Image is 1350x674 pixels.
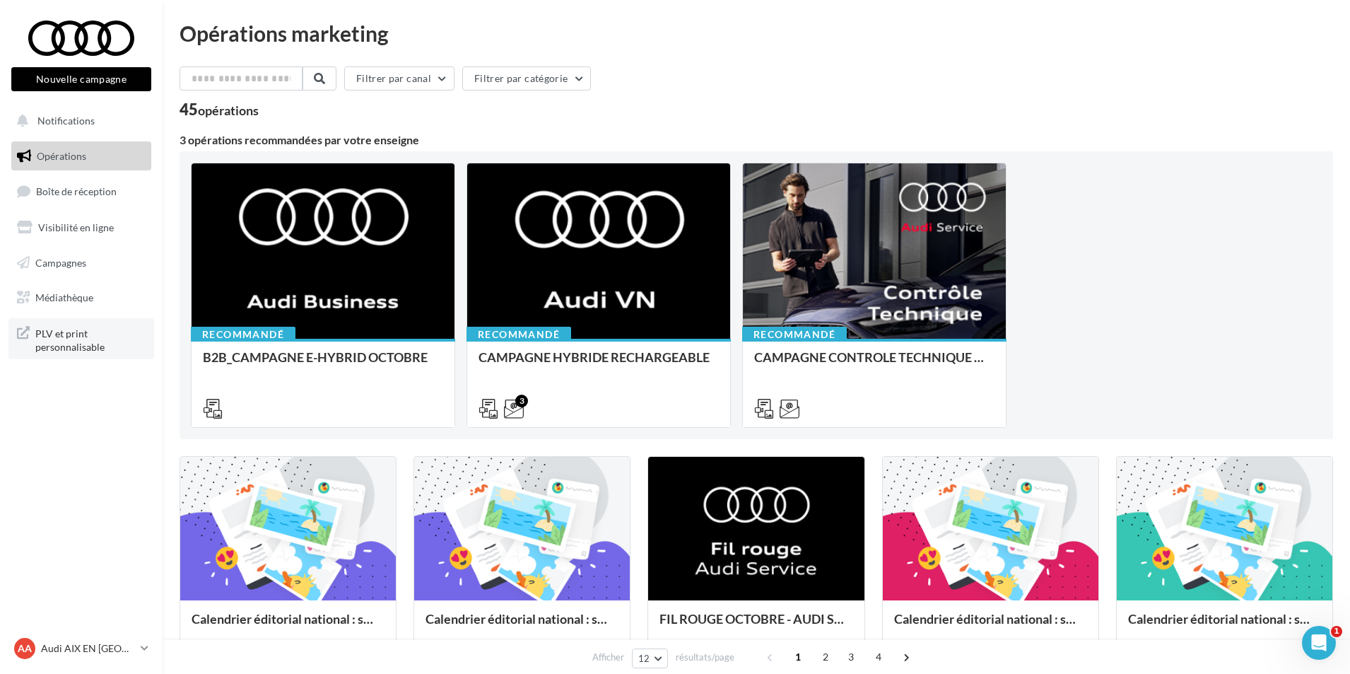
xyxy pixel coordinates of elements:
[37,115,95,127] span: Notifications
[840,646,862,668] span: 3
[787,646,809,668] span: 1
[1302,626,1336,660] iframe: Intercom live chat
[638,653,650,664] span: 12
[18,641,32,656] span: AA
[479,350,719,378] div: CAMPAGNE HYBRIDE RECHARGEABLE
[8,141,154,171] a: Opérations
[191,327,295,342] div: Recommandé
[8,318,154,360] a: PLV et print personnalisable
[35,256,86,268] span: Campagnes
[180,23,1333,44] div: Opérations marketing
[11,67,151,91] button: Nouvelle campagne
[1331,626,1342,637] span: 1
[659,612,852,640] div: FIL ROUGE OCTOBRE - AUDI SERVICE
[37,150,86,162] span: Opérations
[754,350,994,378] div: CAMPAGNE CONTROLE TECHNIQUE 25€ OCTOBRE
[192,612,385,640] div: Calendrier éditorial national : semaine du 06.10 au 12.10
[592,651,624,664] span: Afficher
[466,327,571,342] div: Recommandé
[814,646,837,668] span: 2
[1128,612,1321,640] div: Calendrier éditorial national : semaine du 15.09 au 21.09
[344,66,454,91] button: Filtrer par canal
[8,213,154,243] a: Visibilité en ligne
[180,102,259,117] div: 45
[676,651,734,664] span: résultats/page
[632,649,668,668] button: 12
[8,283,154,313] a: Médiathèque
[867,646,890,668] span: 4
[515,395,528,407] div: 3
[180,134,1333,146] div: 3 opérations recommandées par votre enseigne
[8,248,154,278] a: Campagnes
[462,66,591,91] button: Filtrer par catégorie
[203,350,443,378] div: B2B_CAMPAGNE E-HYBRID OCTOBRE
[894,612,1087,640] div: Calendrier éditorial national : semaine du 22.09 au 28.09
[35,291,93,303] span: Médiathèque
[8,176,154,207] a: Boîte de réception
[11,635,151,662] a: AA Audi AIX EN [GEOGRAPHIC_DATA]
[36,185,117,197] span: Boîte de réception
[8,106,148,136] button: Notifications
[35,324,146,354] span: PLV et print personnalisable
[41,641,135,656] p: Audi AIX EN [GEOGRAPHIC_DATA]
[425,612,618,640] div: Calendrier éditorial national : semaine du 29.09 au 05.10
[742,327,847,342] div: Recommandé
[198,104,259,117] div: opérations
[38,221,114,233] span: Visibilité en ligne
